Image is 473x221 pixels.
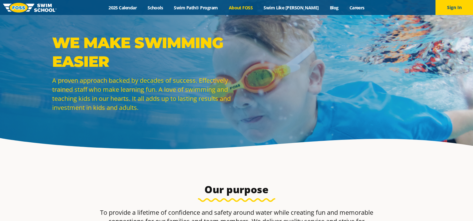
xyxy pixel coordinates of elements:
[169,5,223,11] a: Swim Path® Program
[89,183,384,196] h3: Our purpose
[3,3,57,12] img: FOSS Swim School Logo
[142,5,169,11] a: Schools
[103,5,142,11] a: 2025 Calendar
[52,76,234,112] p: A proven approach backed by decades of success. Effectively trained staff who make learning fun. ...
[52,33,234,71] p: WE MAKE SWIMMING EASIER
[258,5,325,11] a: Swim Like [PERSON_NAME]
[344,5,370,11] a: Careers
[324,5,344,11] a: Blog
[223,5,258,11] a: About FOSS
